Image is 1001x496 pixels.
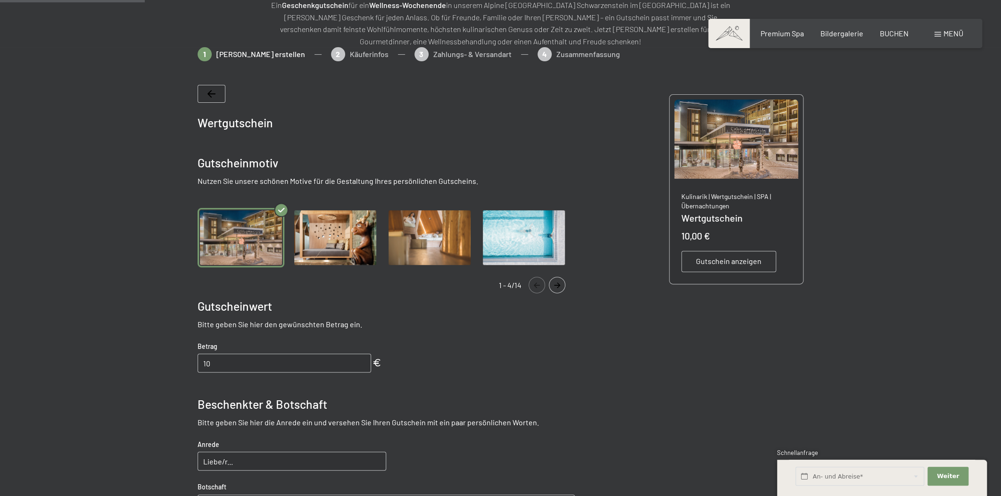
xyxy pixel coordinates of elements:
a: Bildergalerie [820,29,863,38]
button: Weiter [927,467,968,486]
span: Schnellanfrage [777,449,818,456]
span: Menü [943,29,963,38]
a: BUCHEN [880,29,909,38]
strong: Wellness-Wochenende [369,0,446,9]
a: Premium Spa [760,29,803,38]
span: Weiter [937,472,959,480]
strong: Geschenkgutschein [282,0,348,9]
